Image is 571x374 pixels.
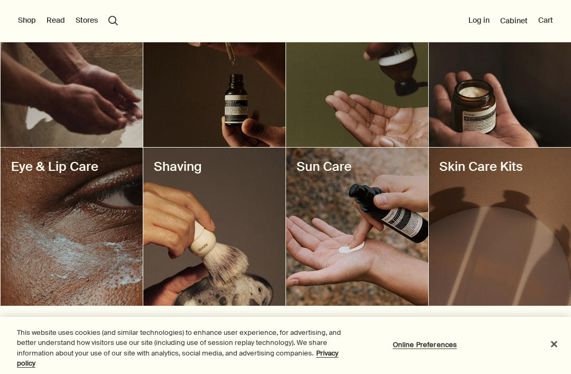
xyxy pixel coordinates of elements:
a: More information about your privacy, opens in a new tab [17,349,338,368]
button: Online Preferences, Opens the preference center dialog [392,334,458,355]
h3: Sun Care [297,158,418,175]
a: decorativeSkin Care Kits [429,148,571,306]
h3: Shaving [154,158,275,175]
button: Log in [468,15,490,26]
button: Open search [108,16,118,25]
button: Read [47,15,65,26]
a: decorativeSun Care [286,148,428,306]
button: Cart [538,15,553,26]
button: Stores [76,15,98,26]
a: decorativeEye & Lip Care [1,148,143,306]
button: Shop [18,15,36,26]
a: decorativeShaving [143,148,285,306]
h3: Skin Care Kits [439,158,560,175]
h3: Eye & Lip Care [11,158,132,175]
a: Cabinet [500,16,528,25]
button: Close [542,332,566,355]
div: This website uses cookies (and similar technologies) to enhance user experience, for advertising,... [17,327,343,369]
